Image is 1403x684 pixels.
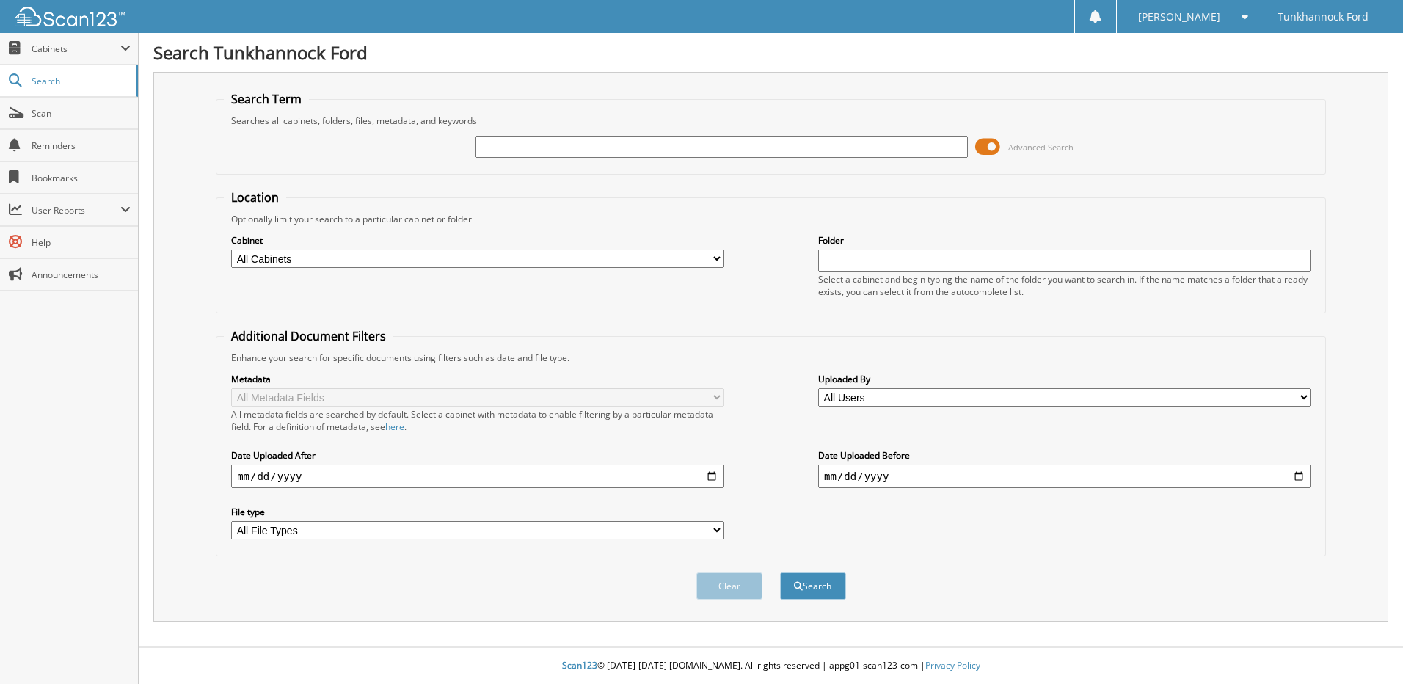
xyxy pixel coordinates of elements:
label: Uploaded By [818,373,1311,385]
input: start [231,465,724,488]
div: © [DATE]-[DATE] [DOMAIN_NAME]. All rights reserved | appg01-scan123-com | [139,648,1403,684]
legend: Additional Document Filters [224,328,393,344]
div: Select a cabinet and begin typing the name of the folder you want to search in. If the name match... [818,273,1311,298]
label: Cabinet [231,234,724,247]
span: Search [32,75,128,87]
span: Tunkhannock Ford [1278,12,1369,21]
div: All metadata fields are searched by default. Select a cabinet with metadata to enable filtering b... [231,408,724,433]
span: Advanced Search [1008,142,1074,153]
img: scan123-logo-white.svg [15,7,125,26]
div: Enhance your search for specific documents using filters such as date and file type. [224,352,1318,364]
label: File type [231,506,724,518]
iframe: Chat Widget [1330,614,1403,684]
a: here [385,421,404,433]
span: Announcements [32,269,131,281]
label: Date Uploaded After [231,449,724,462]
input: end [818,465,1311,488]
legend: Search Term [224,91,309,107]
legend: Location [224,189,286,205]
span: Scan123 [562,659,597,672]
label: Folder [818,234,1311,247]
span: Scan [32,107,131,120]
div: Optionally limit your search to a particular cabinet or folder [224,213,1318,225]
span: Bookmarks [32,172,131,184]
button: Clear [696,572,762,600]
button: Search [780,572,846,600]
span: Cabinets [32,43,120,55]
label: Metadata [231,373,724,385]
a: Privacy Policy [925,659,980,672]
span: Help [32,236,131,249]
span: User Reports [32,204,120,217]
label: Date Uploaded Before [818,449,1311,462]
span: Reminders [32,139,131,152]
div: Searches all cabinets, folders, files, metadata, and keywords [224,114,1318,127]
h1: Search Tunkhannock Ford [153,40,1388,65]
span: [PERSON_NAME] [1138,12,1220,21]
